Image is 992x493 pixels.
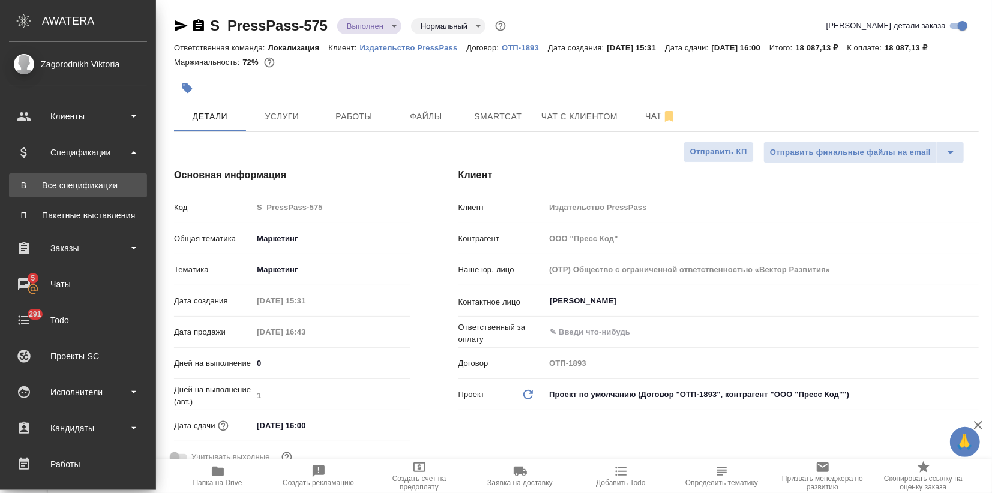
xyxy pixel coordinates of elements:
[174,58,242,67] p: Маржинальность:
[672,459,772,493] button: Определить тематику
[174,384,253,408] p: Дней на выполнение (авт.)
[548,43,607,52] p: Дата создания:
[545,261,979,278] input: Пустое поле
[253,387,410,404] input: Пустое поле
[262,55,277,70] button: 4241.69 RUB;
[545,199,979,216] input: Пустое поле
[458,321,546,345] p: Ответственный за оплату
[376,474,463,491] span: Создать счет на предоплату
[181,109,239,124] span: Детали
[780,474,866,491] span: Призвать менеджера по развитию
[253,229,410,249] div: Маркетинг
[972,300,975,302] button: Open
[711,43,769,52] p: [DATE] 16:00
[3,305,153,335] a: 291Todo
[458,233,546,245] p: Контрагент
[607,43,665,52] p: [DATE] 15:31
[458,264,546,276] p: Наше юр. лицо
[9,58,147,71] div: Zagorodnikh Viktoria
[279,449,295,465] button: Выбери, если сб и вс нужно считать рабочими днями для выполнения заказа.
[411,18,485,34] div: Выполнен
[174,75,200,101] button: Добавить тэг
[493,18,508,34] button: Доп статусы указывают на важность/срочность заказа
[3,449,153,479] a: Работы
[9,143,147,161] div: Спецификации
[632,109,690,124] span: Чат
[210,17,328,34] a: S_PressPass-575
[369,459,470,493] button: Создать счет на предоплату
[847,43,885,52] p: К оплате:
[469,109,527,124] span: Smartcat
[174,295,253,307] p: Дата создания
[253,323,358,341] input: Пустое поле
[242,58,261,67] p: 72%
[541,109,618,124] span: Чат с клиентом
[174,420,215,432] p: Дата сдачи
[174,43,268,52] p: Ответственная команда:
[9,173,147,197] a: ВВсе спецификации
[360,43,467,52] p: Издательство PressPass
[873,459,974,493] button: Скопировать ссылку на оценку заказа
[685,479,758,487] span: Определить тематику
[174,233,253,245] p: Общая тематика
[174,264,253,276] p: Тематика
[215,418,231,434] button: Если добавить услуги и заполнить их объемом, то дата рассчитается автоматически
[9,311,147,329] div: Todo
[22,308,49,320] span: 291
[174,326,253,338] p: Дата продажи
[325,109,383,124] span: Работы
[487,479,552,487] span: Заявка на доставку
[343,21,387,31] button: Выполнен
[972,331,975,333] button: Open
[545,384,979,405] div: Проект по умолчанию (Договор "ОТП-1893", контрагент "ООО "Пресс Код"")
[467,43,502,52] p: Договор:
[268,43,329,52] p: Локализация
[458,168,979,182] h4: Клиент
[15,209,141,221] div: Пакетные выставления
[571,459,672,493] button: Добавить Todo
[458,389,485,401] p: Проект
[684,142,754,163] button: Отправить КП
[174,357,253,369] p: Дней на выполнение
[549,325,935,339] input: ✎ Введи что-нибудь
[253,199,410,216] input: Пустое поле
[545,230,979,247] input: Пустое поле
[417,21,471,31] button: Нормальный
[283,479,354,487] span: Создать рекламацию
[9,203,147,227] a: ППакетные выставления
[880,474,967,491] span: Скопировать ссылку на оценку заказа
[167,459,268,493] button: Папка на Drive
[950,427,980,457] button: 🙏
[253,292,358,309] input: Пустое поле
[690,145,747,159] span: Отправить КП
[502,42,548,52] a: ОТП-1893
[3,341,153,371] a: Проекты SC
[253,417,358,434] input: ✎ Введи что-нибудь
[337,18,401,34] div: Выполнен
[193,479,242,487] span: Папка на Drive
[502,43,548,52] p: ОТП-1893
[9,239,147,257] div: Заказы
[397,109,455,124] span: Файлы
[23,272,42,284] span: 5
[470,459,571,493] button: Заявка на доставку
[253,109,311,124] span: Услуги
[174,19,188,33] button: Скопировать ссылку для ЯМессенджера
[174,202,253,214] p: Код
[15,179,141,191] div: Все спецификации
[458,357,546,369] p: Договор
[769,43,795,52] p: Итого:
[3,269,153,299] a: 5Чаты
[253,260,410,280] div: Маркетинг
[360,42,467,52] a: Издательство PressPass
[662,109,676,124] svg: Отписаться
[9,347,147,365] div: Проекты SC
[596,479,645,487] span: Добавить Todo
[826,20,946,32] span: [PERSON_NAME] детали заказа
[772,459,873,493] button: Призвать менеджера по развитию
[770,146,931,160] span: Отправить финальные файлы на email
[253,354,410,372] input: ✎ Введи что-нибудь
[9,455,147,473] div: Работы
[763,142,937,163] button: Отправить финальные файлы на email
[763,142,964,163] div: split button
